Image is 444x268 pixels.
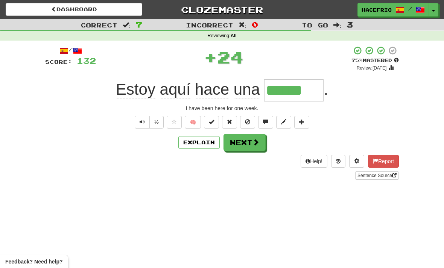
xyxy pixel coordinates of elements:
button: Explain [178,136,220,149]
small: Review: [DATE] [357,65,387,71]
span: : [123,22,131,28]
div: I have been here for one week. [45,104,399,112]
div: Mastered [351,57,399,64]
span: + [204,46,217,68]
span: una [234,80,260,98]
a: Clozemaster [154,3,290,16]
span: 132 [77,56,96,65]
span: HaceFrio [362,6,392,13]
button: Round history (alt+y) [331,155,345,168]
button: ½ [149,116,164,129]
button: Ignore sentence (alt+i) [240,116,255,129]
span: 24 [217,48,243,67]
div: / [45,46,96,55]
button: Reset to 0% Mastered (alt+r) [222,116,237,129]
span: 3 [347,20,353,29]
a: Sentence Source [355,171,399,180]
span: 0 [252,20,258,29]
a: HaceFrio / [357,3,429,17]
button: 🧠 [185,116,201,129]
button: Edit sentence (alt+d) [276,116,291,129]
span: Open feedback widget [5,258,62,265]
button: Next [224,134,266,151]
button: Discuss sentence (alt+u) [258,116,273,129]
button: Help! [301,155,327,168]
div: Text-to-speech controls [133,116,164,129]
span: Estoy [116,80,155,98]
span: / [408,6,412,11]
span: Correct [81,21,117,29]
span: . [324,80,328,98]
a: Dashboard [6,3,142,16]
span: : [333,22,342,28]
strong: All [231,33,237,38]
span: 7 [136,20,142,29]
button: Play sentence audio (ctl+space) [135,116,150,129]
span: 75 % [351,57,363,63]
span: : [239,22,247,28]
span: Score: [45,59,72,65]
button: Favorite sentence (alt+f) [167,116,182,129]
button: Add to collection (alt+a) [294,116,309,129]
button: Report [368,155,399,168]
span: hace [195,80,229,98]
span: aquí [160,80,191,98]
span: Incorrect [186,21,233,29]
button: Set this sentence to 100% Mastered (alt+m) [204,116,219,129]
span: To go [302,21,328,29]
